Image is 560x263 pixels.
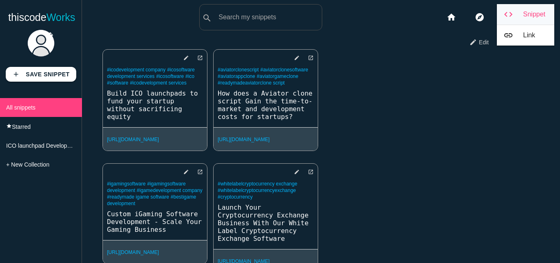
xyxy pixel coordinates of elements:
[12,123,31,130] span: Starred
[214,9,322,26] input: Search my snippets
[260,67,308,73] a: #aviatorclonesoftware
[218,67,259,73] a: #aviatorclonescript
[294,165,300,179] i: edit
[287,165,300,179] a: edit
[218,194,253,200] a: #cryptocurrency
[301,165,314,179] a: open_in_new
[308,165,314,179] i: open_in_new
[301,50,314,65] a: open_in_new
[462,34,496,49] a: editEdit
[103,209,207,234] a: Custom iGaming Software Development - Scale Your Gaming Business
[497,25,554,46] a: linkLink
[183,50,189,65] i: edit
[107,67,166,73] a: #icodevelopment company
[12,67,20,82] i: add
[218,80,285,86] a: #readymadeaviatorclone script
[308,50,314,65] i: open_in_new
[214,89,318,121] a: How does a Aviator clone script Gain the time-to-market and development costs for startups?
[214,203,318,243] a: Launch Your Cryptocurrency Exchange Business With Our White Label Cryptocurrency Exchange Software
[26,71,70,78] b: Save Snippet
[107,249,159,255] a: [URL][DOMAIN_NAME]
[6,123,12,129] i: star
[191,50,203,65] a: open_in_new
[218,73,255,79] a: #aviatorappclone
[503,35,510,49] i: view_list
[46,11,75,23] span: Works
[218,181,297,187] a: #whitelabelcryptocurrency exchange
[6,142,182,149] span: ICO launchpad Development - Raise capital without losing ownership
[27,29,55,57] img: user.png
[503,31,513,40] i: link
[107,137,159,142] a: [URL][DOMAIN_NAME]
[218,188,296,193] a: #whitelabelcryptocurrencyexchange
[6,161,49,168] span: + New Collection
[183,165,189,179] i: edit
[469,35,477,49] i: edit
[197,165,203,179] i: open_in_new
[177,50,189,65] a: edit
[512,35,533,49] span: List
[197,50,203,65] i: open_in_new
[287,50,300,65] a: edit
[107,194,169,200] a: #readymade igame software
[107,80,128,86] a: #software
[185,73,194,79] a: #ico
[6,104,36,111] span: All snippets
[497,4,554,25] a: codeSnippet
[8,4,75,30] a: thiscodeWorks
[6,67,76,82] a: addSave Snippet
[294,50,300,65] i: edit
[475,4,485,30] i: explore
[446,4,456,30] i: home
[191,165,203,179] a: open_in_new
[137,188,203,193] a: #igamedevelopment company
[503,10,513,19] i: code
[479,35,489,49] span: Edit
[103,89,207,121] a: Build ICO launchpads to fund your startup without sacrificing equity
[156,73,184,79] a: #icosoftware
[202,5,212,31] i: search
[218,137,270,142] a: [URL][DOMAIN_NAME]
[496,34,540,49] a: view_listListview
[200,5,214,30] button: search
[257,73,298,79] a: #aviatorgameclone
[107,181,146,187] a: #igamingsoftware
[130,80,187,86] a: #icodevelopment services
[177,165,189,179] a: edit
